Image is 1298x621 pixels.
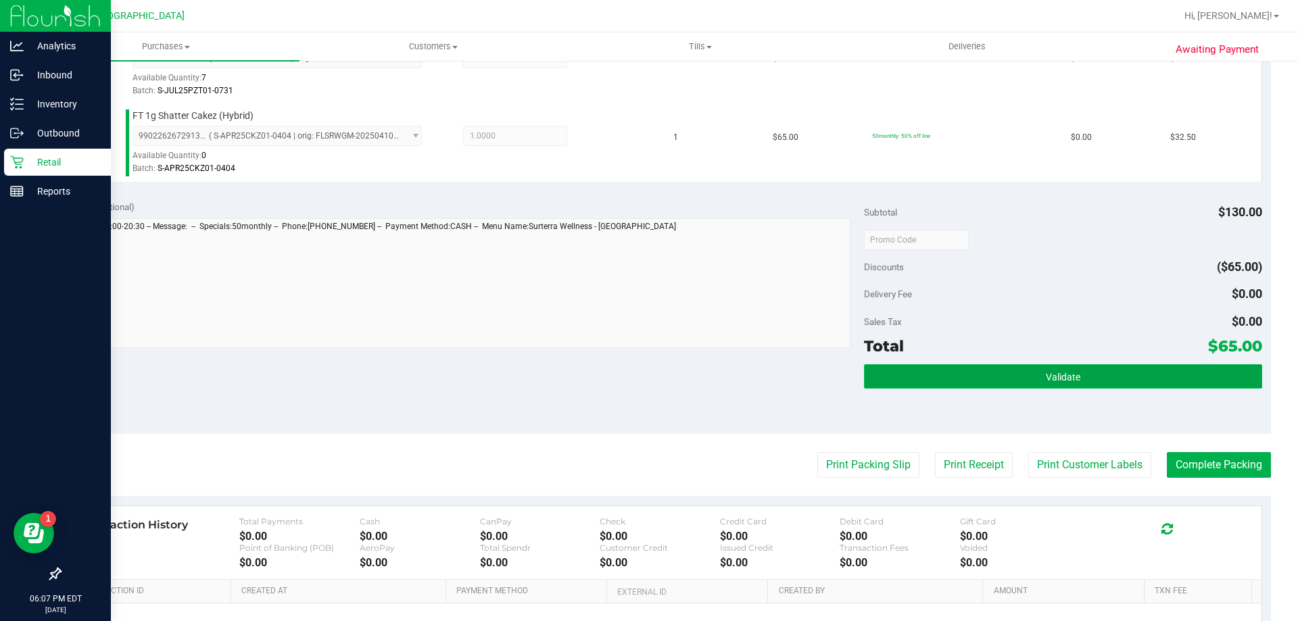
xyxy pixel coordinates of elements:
[1184,10,1272,21] span: Hi, [PERSON_NAME]!
[600,543,720,553] div: Customer Credit
[840,516,960,526] div: Debit Card
[1217,259,1262,274] span: ($65.00)
[14,513,54,553] iframe: Resource center
[673,131,678,144] span: 1
[32,32,299,61] a: Purchases
[239,530,360,543] div: $0.00
[32,41,299,53] span: Purchases
[158,86,233,95] span: S-JUL25PZT01-0731
[239,543,360,553] div: Point of Banking (POB)
[360,530,480,543] div: $0.00
[606,580,767,604] th: External ID
[1046,372,1080,382] span: Validate
[456,586,602,597] a: Payment Method
[239,556,360,569] div: $0.00
[133,68,437,95] div: Available Quantity:
[10,68,24,82] inline-svg: Inbound
[10,155,24,169] inline-svg: Retail
[201,151,206,160] span: 0
[1208,337,1262,355] span: $65.00
[10,184,24,198] inline-svg: Reports
[872,132,930,139] span: 50monthly: 50% off line
[1155,586,1246,597] a: Txn Fee
[864,316,902,327] span: Sales Tax
[1028,452,1151,478] button: Print Customer Labels
[1232,287,1262,301] span: $0.00
[24,125,105,141] p: Outbound
[480,543,600,553] div: Total Spendr
[960,516,1080,526] div: Gift Card
[133,86,155,95] span: Batch:
[1071,131,1092,144] span: $0.00
[864,255,904,279] span: Discounts
[40,511,56,527] iframe: Resource center unread badge
[133,146,437,172] div: Available Quantity:
[360,516,480,526] div: Cash
[239,516,360,526] div: Total Payments
[133,164,155,173] span: Batch:
[720,516,840,526] div: Credit Card
[80,586,226,597] a: Transaction ID
[930,41,1004,53] span: Deliveries
[840,543,960,553] div: Transaction Fees
[300,41,566,53] span: Customers
[720,530,840,543] div: $0.00
[779,586,978,597] a: Created By
[864,337,904,355] span: Total
[1232,314,1262,328] span: $0.00
[24,67,105,83] p: Inbound
[720,543,840,553] div: Issued Credit
[935,452,1013,478] button: Print Receipt
[960,543,1080,553] div: Voided
[840,530,960,543] div: $0.00
[960,556,1080,569] div: $0.00
[840,556,960,569] div: $0.00
[360,543,480,553] div: AeroPay
[960,530,1080,543] div: $0.00
[864,230,969,250] input: Promo Code
[1218,205,1262,219] span: $130.00
[834,32,1101,61] a: Deliveries
[864,364,1261,389] button: Validate
[480,516,600,526] div: CanPay
[24,96,105,112] p: Inventory
[600,516,720,526] div: Check
[299,32,567,61] a: Customers
[10,39,24,53] inline-svg: Analytics
[994,586,1139,597] a: Amount
[10,126,24,140] inline-svg: Outbound
[720,556,840,569] div: $0.00
[24,154,105,170] p: Retail
[24,183,105,199] p: Reports
[1170,131,1196,144] span: $32.50
[24,38,105,54] p: Analytics
[773,131,798,144] span: $65.00
[1176,42,1259,57] span: Awaiting Payment
[864,207,897,218] span: Subtotal
[480,530,600,543] div: $0.00
[10,97,24,111] inline-svg: Inventory
[201,73,206,82] span: 7
[6,605,105,615] p: [DATE]
[600,530,720,543] div: $0.00
[567,41,833,53] span: Tills
[1167,452,1271,478] button: Complete Packing
[864,289,912,299] span: Delivery Fee
[600,556,720,569] div: $0.00
[158,164,235,173] span: S-APR25CKZ01-0404
[817,452,919,478] button: Print Packing Slip
[480,556,600,569] div: $0.00
[92,10,185,22] span: [GEOGRAPHIC_DATA]
[567,32,834,61] a: Tills
[133,109,254,122] span: FT 1g Shatter Cakez (Hybrid)
[360,556,480,569] div: $0.00
[241,586,440,597] a: Created At
[6,593,105,605] p: 06:07 PM EDT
